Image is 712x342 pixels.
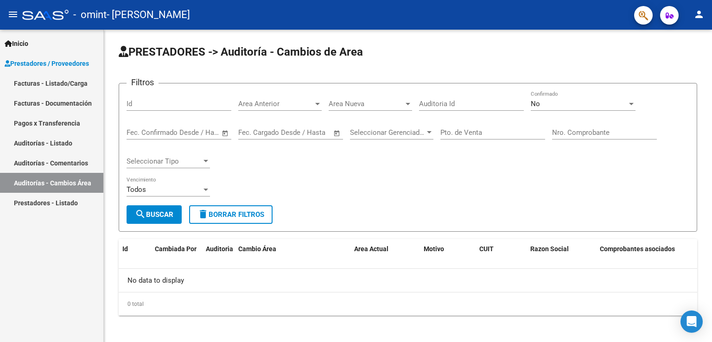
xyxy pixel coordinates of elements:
[197,210,264,219] span: Borrar Filtros
[600,245,675,253] span: Comprobantes asociados
[479,245,494,253] span: CUIT
[7,9,19,20] mat-icon: menu
[424,245,444,253] span: Motivo
[596,239,712,280] datatable-header-cell: Comprobantes asociados
[220,128,231,139] button: Open calendar
[354,245,388,253] span: Area Actual
[135,210,173,219] span: Buscar
[202,239,235,280] datatable-header-cell: Auditoria
[350,128,425,137] span: Seleccionar Gerenciador
[527,239,596,280] datatable-header-cell: Razon Social
[332,128,343,139] button: Open calendar
[119,292,697,316] div: 0 total
[135,209,146,220] mat-icon: search
[235,239,350,280] datatable-header-cell: Cambio Área
[73,5,107,25] span: - omint
[197,209,209,220] mat-icon: delete
[530,245,569,253] span: Razon Social
[127,76,159,89] h3: Filtros
[531,100,540,108] span: No
[284,128,329,137] input: Fecha fin
[206,245,233,253] span: Auditoria
[127,128,164,137] input: Fecha inicio
[238,128,276,137] input: Fecha inicio
[189,205,273,224] button: Borrar Filtros
[119,269,697,292] div: No data to display
[5,38,28,49] span: Inicio
[127,157,202,165] span: Seleccionar Tipo
[119,239,151,280] datatable-header-cell: Id
[420,239,476,280] datatable-header-cell: Motivo
[680,310,703,333] div: Open Intercom Messenger
[127,205,182,224] button: Buscar
[172,128,217,137] input: Fecha fin
[238,100,313,108] span: Area Anterior
[329,100,404,108] span: Area Nueva
[122,245,128,253] span: Id
[350,239,420,280] datatable-header-cell: Area Actual
[127,185,146,194] span: Todos
[693,9,705,20] mat-icon: person
[5,58,89,69] span: Prestadores / Proveedores
[238,245,276,253] span: Cambio Área
[151,239,202,280] datatable-header-cell: Cambiada Por
[119,45,363,58] span: PRESTADORES -> Auditoría - Cambios de Area
[155,245,197,253] span: Cambiada Por
[107,5,190,25] span: - [PERSON_NAME]
[476,239,527,280] datatable-header-cell: CUIT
